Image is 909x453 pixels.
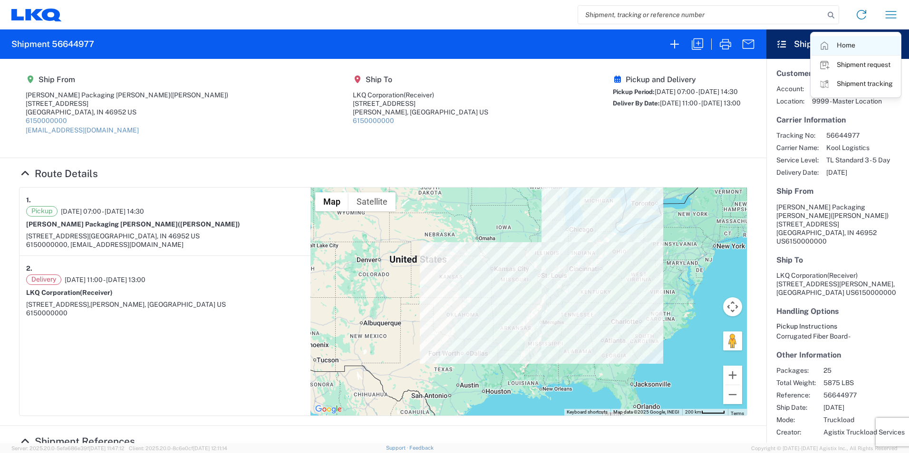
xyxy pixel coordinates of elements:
h6: Pickup Instructions [776,322,899,330]
span: 5875 LBS [823,378,905,387]
div: 6150000000 [26,309,304,317]
h5: Customer Information [776,69,899,78]
h5: Ship From [776,187,899,196]
button: Show satellite imagery [348,192,396,211]
span: Agistix Truckload Services [823,428,905,436]
span: ([PERSON_NAME]) [170,91,228,99]
a: Shipment request [811,56,900,75]
span: [DATE] 07:00 - [DATE] 14:30 [655,88,738,95]
div: [STREET_ADDRESS] [26,99,228,108]
span: [STREET_ADDRESS], [26,301,90,308]
span: Creator: [776,428,816,436]
button: Drag Pegman onto the map to open Street View [723,331,742,350]
a: [EMAIL_ADDRESS][DOMAIN_NAME] [26,126,139,134]
strong: [PERSON_NAME] Packaging [PERSON_NAME] [26,220,240,228]
span: Total Weight: [776,378,816,387]
span: Client: 2025.20.0-8c6e0cf [129,445,227,451]
button: Show street map [315,192,348,211]
h5: Pickup and Delivery [613,75,741,84]
span: Mode: [776,415,816,424]
span: ([PERSON_NAME]) [178,220,240,228]
span: Map data ©2025 Google, INEGI [613,409,679,415]
strong: 2. [26,263,32,274]
button: Keyboard shortcuts [567,409,608,415]
address: [PERSON_NAME], [GEOGRAPHIC_DATA] US [776,271,899,297]
span: Reference: [776,391,816,399]
div: [GEOGRAPHIC_DATA], IN 46952 US [26,108,228,116]
a: Feedback [409,445,434,451]
span: 56644977 [823,391,905,399]
a: Hide Details [19,168,98,179]
a: Home [811,36,900,55]
span: 25 [823,366,905,375]
span: [DATE] 12:11:14 [193,445,227,451]
a: Terms [731,411,744,416]
h2: Shipment 56644977 [11,38,94,50]
h5: Ship From [26,75,228,84]
span: Deliver By Date: [613,100,660,107]
img: Google [313,403,344,415]
h5: Ship To [353,75,488,84]
a: 6150000000 [26,117,67,124]
span: [PERSON_NAME], [GEOGRAPHIC_DATA] US [90,301,226,308]
span: [DATE] [826,168,890,177]
span: [DATE] 11:47:12 [89,445,125,451]
span: Copyright © [DATE]-[DATE] Agistix Inc., All Rights Reserved [751,444,898,453]
span: Carrier Name: [776,143,819,152]
span: Service Level: [776,156,819,164]
span: 56644977 [826,131,890,140]
span: Tracking No: [776,131,819,140]
div: 6150000000, [EMAIL_ADDRESS][DOMAIN_NAME] [26,240,304,249]
span: Pickup Period: [613,88,655,95]
span: Server: 2025.20.0-5efa686e39f [11,445,125,451]
span: (Receiver) [404,91,434,99]
span: [GEOGRAPHIC_DATA], IN 46952 US [89,232,200,240]
a: Shipment tracking [811,75,900,94]
a: 6150000000 [353,117,394,124]
span: Location: [776,97,804,105]
button: Map Scale: 200 km per 46 pixels [682,409,728,415]
div: Corrugated Fiber Board - [776,332,899,340]
h5: Carrier Information [776,115,899,124]
h5: Handling Options [776,307,899,316]
button: Zoom in [723,366,742,385]
span: (Receiver) [827,272,858,279]
span: 6150000000 [855,289,896,296]
button: Map camera controls [723,297,742,316]
input: Shipment, tracking or reference number [578,6,824,24]
header: Shipment Overview [766,29,909,59]
strong: 1. [26,194,31,206]
span: [STREET_ADDRESS] [26,232,89,240]
span: 200 km [685,409,701,415]
span: Packages: [776,366,816,375]
span: Account: [776,85,804,93]
button: Zoom out [723,385,742,404]
span: [DATE] 11:00 - [DATE] 13:00 [65,275,145,284]
span: [STREET_ADDRESS] [776,220,839,228]
span: LKQ Corporation [STREET_ADDRESS] [776,272,858,288]
span: TL Standard 3 - 5 Day [826,156,890,164]
address: [GEOGRAPHIC_DATA], IN 46952 US [776,203,899,245]
span: [DATE] 07:00 - [DATE] 14:30 [61,207,144,216]
span: ([PERSON_NAME]) [831,212,889,219]
h5: Other Information [776,350,899,359]
span: Ship Date: [776,403,816,412]
span: Delivery Date: [776,168,819,177]
a: Open this area in Google Maps (opens a new window) [313,403,344,415]
div: [STREET_ADDRESS] [353,99,488,108]
h5: Ship To [776,255,899,264]
span: [PERSON_NAME] Packaging [PERSON_NAME] [776,203,865,219]
span: (Receiver) [80,289,113,296]
span: Truckload [823,415,905,424]
span: Kool Logistics [826,143,890,152]
a: Support [386,445,410,451]
div: [PERSON_NAME], [GEOGRAPHIC_DATA] US [353,108,488,116]
strong: LKQ Corporation [26,289,113,296]
a: Hide Details [19,435,135,447]
span: [DATE] 11:00 - [DATE] 13:00 [660,99,741,107]
span: 9999 - Master Location [812,97,882,105]
span: Delivery [26,274,61,285]
div: [PERSON_NAME] Packaging [PERSON_NAME] [26,91,228,99]
span: [DATE] [823,403,905,412]
div: LKQ Corporation [353,91,488,99]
